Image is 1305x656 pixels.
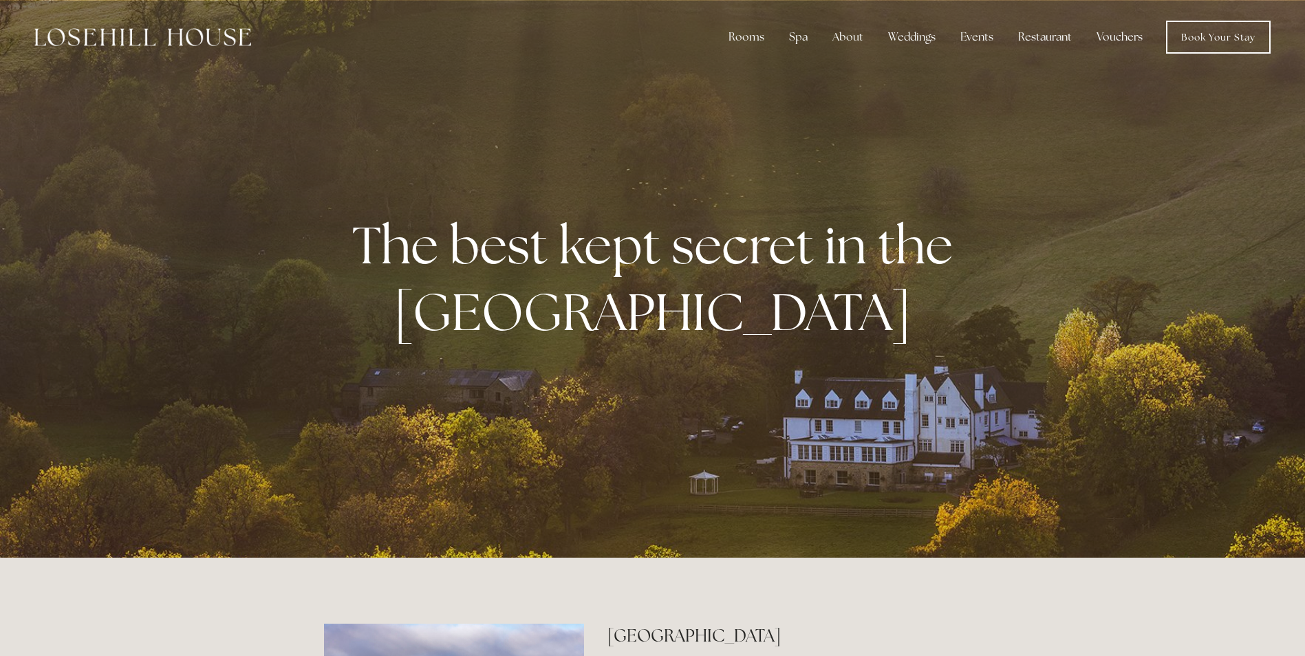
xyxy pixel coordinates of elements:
[1086,23,1154,51] a: Vouchers
[1007,23,1083,51] div: Restaurant
[1166,21,1271,54] a: Book Your Stay
[778,23,819,51] div: Spa
[34,28,251,46] img: Losehill House
[718,23,775,51] div: Rooms
[949,23,1004,51] div: Events
[821,23,874,51] div: About
[877,23,947,51] div: Weddings
[607,624,981,648] h2: [GEOGRAPHIC_DATA]
[352,211,964,346] strong: The best kept secret in the [GEOGRAPHIC_DATA]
